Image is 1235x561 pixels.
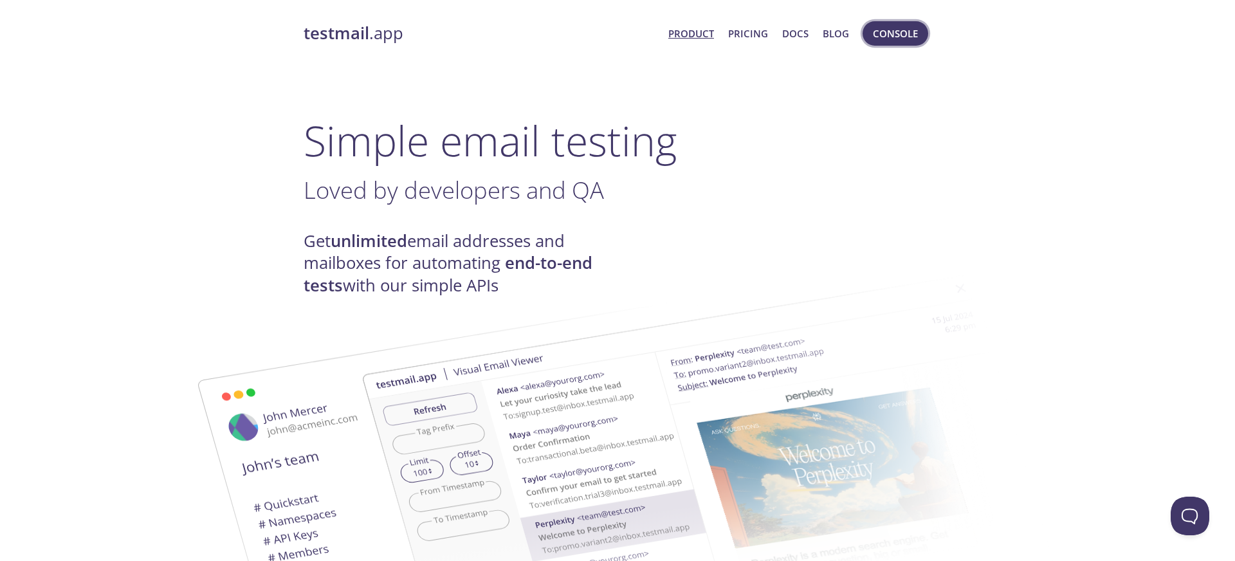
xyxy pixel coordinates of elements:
[873,25,918,42] span: Console
[668,25,714,42] a: Product
[304,252,592,296] strong: end-to-end tests
[863,21,928,46] button: Console
[304,174,604,206] span: Loved by developers and QA
[304,22,369,44] strong: testmail
[304,116,931,165] h1: Simple email testing
[782,25,809,42] a: Docs
[823,25,849,42] a: Blog
[728,25,768,42] a: Pricing
[1171,497,1209,535] iframe: Help Scout Beacon - Open
[304,230,617,297] h4: Get email addresses and mailboxes for automating with our simple APIs
[304,23,658,44] a: testmail.app
[331,230,407,252] strong: unlimited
